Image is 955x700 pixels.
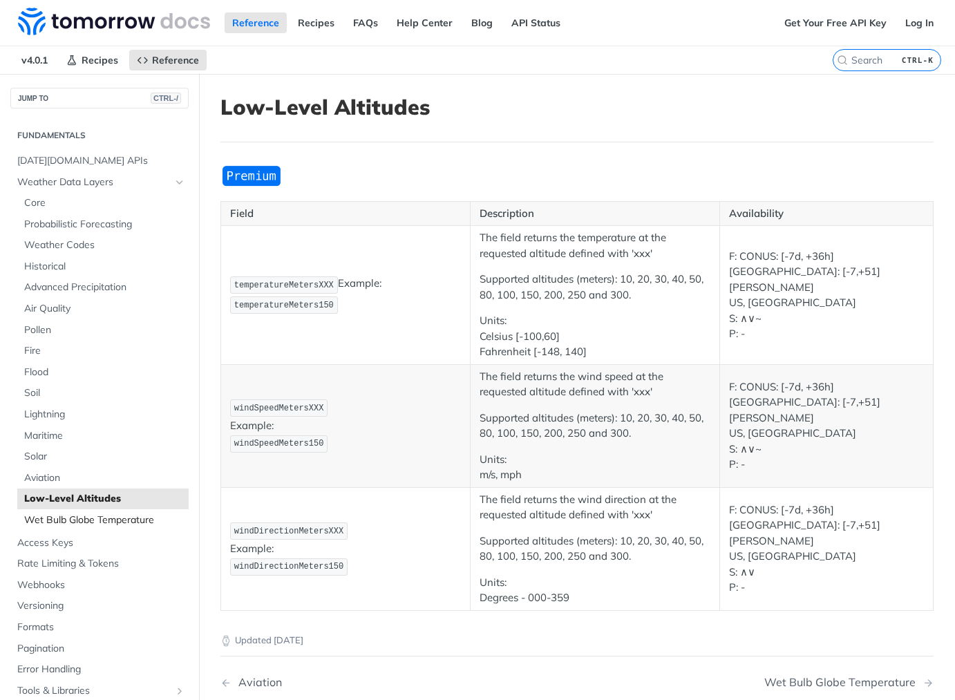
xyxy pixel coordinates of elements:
span: Recipes [82,54,118,66]
a: Low-Level Altitudes [17,489,189,509]
p: Supported altitudes (meters): 10, 20, 30, 40, 50, 80, 100, 150, 200, 250 and 300. [480,410,710,442]
span: Soil [24,386,185,400]
a: API Status [504,12,568,33]
span: windDirectionMeters150 [234,562,343,571]
p: The field returns the wind direction at the requested altitude defined with 'xxx' [480,492,710,523]
span: temperatureMetersXXX [234,281,334,290]
span: Low-Level Altitudes [24,492,185,506]
p: The field returns the temperature at the requested altitude defined with 'xxx' [480,230,710,261]
span: Tools & Libraries [17,684,171,698]
span: Advanced Precipitation [24,281,185,294]
span: Historical [24,260,185,274]
p: Units: m/s, mph [480,452,710,483]
span: v4.0.1 [14,50,55,70]
a: [DATE][DOMAIN_NAME] APIs [10,151,189,171]
a: Reference [225,12,287,33]
a: Flood [17,362,189,383]
span: Air Quality [24,302,185,316]
span: Fire [24,344,185,358]
span: Versioning [17,599,185,613]
span: Wet Bulb Globe Temperature [24,513,185,527]
a: Recipes [59,50,126,70]
p: Supported altitudes (meters): 10, 20, 30, 40, 50, 80, 100, 150, 200, 250 and 300. [480,533,710,565]
h2: Fundamentals [10,129,189,142]
span: Reference [152,54,199,66]
div: Wet Bulb Globe Temperature [764,676,923,689]
a: Solar [17,446,189,467]
a: Historical [17,256,189,277]
a: Wet Bulb Globe Temperature [17,510,189,531]
span: Pagination [17,642,185,656]
span: Pollen [24,323,185,337]
kbd: CTRL-K [898,53,937,67]
a: Versioning [10,596,189,616]
p: Example: [230,275,461,315]
span: Lightning [24,408,185,422]
p: Units: Degrees - 000-359 [480,575,710,606]
a: Core [17,193,189,214]
a: Reference [129,50,207,70]
span: Access Keys [17,536,185,550]
a: Advanced Precipitation [17,277,189,298]
a: Lightning [17,404,189,425]
button: Show subpages for Tools & Libraries [174,685,185,697]
button: JUMP TOCTRL-/ [10,88,189,108]
p: The field returns the wind speed at the requested altitude defined with 'xxx' [480,369,710,400]
a: Pollen [17,320,189,341]
span: temperatureMeters150 [234,301,334,310]
a: Error Handling [10,659,189,680]
a: Previous Page: Aviation [220,676,526,689]
span: Weather Data Layers [17,176,171,189]
a: Probabilistic Forecasting [17,214,189,235]
a: Blog [464,12,500,33]
a: Get Your Free API Key [777,12,894,33]
span: Rate Limiting & Tokens [17,557,185,571]
span: windSpeedMeters150 [234,439,324,448]
a: Help Center [389,12,460,33]
a: Soil [17,383,189,404]
span: Error Handling [17,663,185,677]
span: windSpeedMetersXXX [234,404,324,413]
span: [DATE][DOMAIN_NAME] APIs [17,154,185,168]
span: Flood [24,366,185,379]
a: Log In [898,12,941,33]
span: Webhooks [17,578,185,592]
span: Solar [24,450,185,464]
a: Formats [10,617,189,638]
a: Next Page: Wet Bulb Globe Temperature [764,676,934,689]
p: Supported altitudes (meters): 10, 20, 30, 40, 50, 80, 100, 150, 200, 250 and 300. [480,272,710,303]
p: Example: [230,398,461,453]
p: Updated [DATE] [220,634,934,647]
p: Availability [729,206,924,222]
p: F: CONUS: [-7d, +36h] [GEOGRAPHIC_DATA]: [-7,+51] [PERSON_NAME] US, [GEOGRAPHIC_DATA] S: ∧∨~ P: - [729,379,924,473]
p: F: CONUS: [-7d, +36h] [GEOGRAPHIC_DATA]: [-7,+51] [PERSON_NAME] US, [GEOGRAPHIC_DATA] S: ∧∨ P: - [729,502,924,596]
a: Weather Codes [17,235,189,256]
a: Weather Data LayersHide subpages for Weather Data Layers [10,172,189,193]
a: Aviation [17,468,189,489]
a: Fire [17,341,189,361]
p: Field [230,206,461,222]
a: Webhooks [10,575,189,596]
span: Probabilistic Forecasting [24,218,185,231]
p: Example: [230,521,461,576]
p: Units: Celsius [-100,60] Fahrenheit [-148, 140] [480,313,710,360]
a: FAQs [346,12,386,33]
a: Recipes [290,12,342,33]
div: Aviation [231,676,282,689]
span: windDirectionMetersXXX [234,527,343,536]
button: Hide subpages for Weather Data Layers [174,177,185,188]
a: Access Keys [10,533,189,554]
span: Weather Codes [24,238,185,252]
a: Air Quality [17,299,189,319]
a: Pagination [10,638,189,659]
p: Description [480,206,710,222]
span: Formats [17,621,185,634]
a: Maritime [17,426,189,446]
span: Aviation [24,471,185,485]
p: F: CONUS: [-7d, +36h] [GEOGRAPHIC_DATA]: [-7,+51] [PERSON_NAME] US, [GEOGRAPHIC_DATA] S: ∧∨~ P: - [729,249,924,342]
a: Rate Limiting & Tokens [10,554,189,574]
img: Tomorrow.io Weather API Docs [18,8,210,35]
span: Core [24,196,185,210]
h1: Low-Level Altitudes [220,95,934,120]
svg: Search [837,55,848,66]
